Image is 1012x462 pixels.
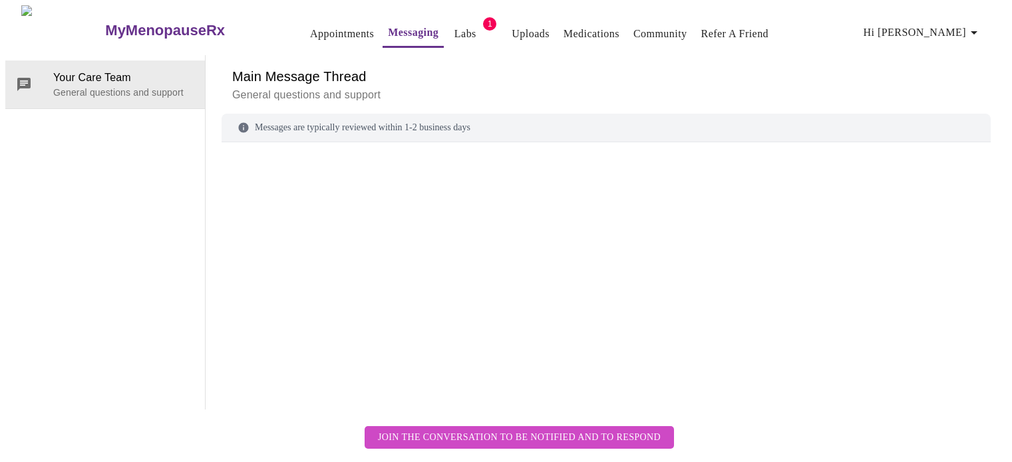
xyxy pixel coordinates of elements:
[232,87,980,103] p: General questions and support
[310,25,374,43] a: Appointments
[696,21,774,47] button: Refer a Friend
[105,22,225,39] h3: MyMenopauseRx
[512,25,550,43] a: Uploads
[564,25,619,43] a: Medications
[444,21,486,47] button: Labs
[454,25,476,43] a: Labs
[701,25,769,43] a: Refer a Friend
[506,21,555,47] button: Uploads
[628,21,693,47] button: Community
[53,70,194,86] span: Your Care Team
[388,23,438,42] a: Messaging
[633,25,687,43] a: Community
[53,86,194,99] p: General questions and support
[858,19,987,46] button: Hi [PERSON_NAME]
[383,19,444,48] button: Messaging
[104,7,278,54] a: MyMenopauseRx
[222,114,991,142] div: Messages are typically reviewed within 1-2 business days
[5,60,205,108] div: Your Care TeamGeneral questions and support
[232,66,980,87] h6: Main Message Thread
[483,17,496,31] span: 1
[305,21,379,47] button: Appointments
[864,23,982,42] span: Hi [PERSON_NAME]
[558,21,625,47] button: Medications
[21,5,104,55] img: MyMenopauseRx Logo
